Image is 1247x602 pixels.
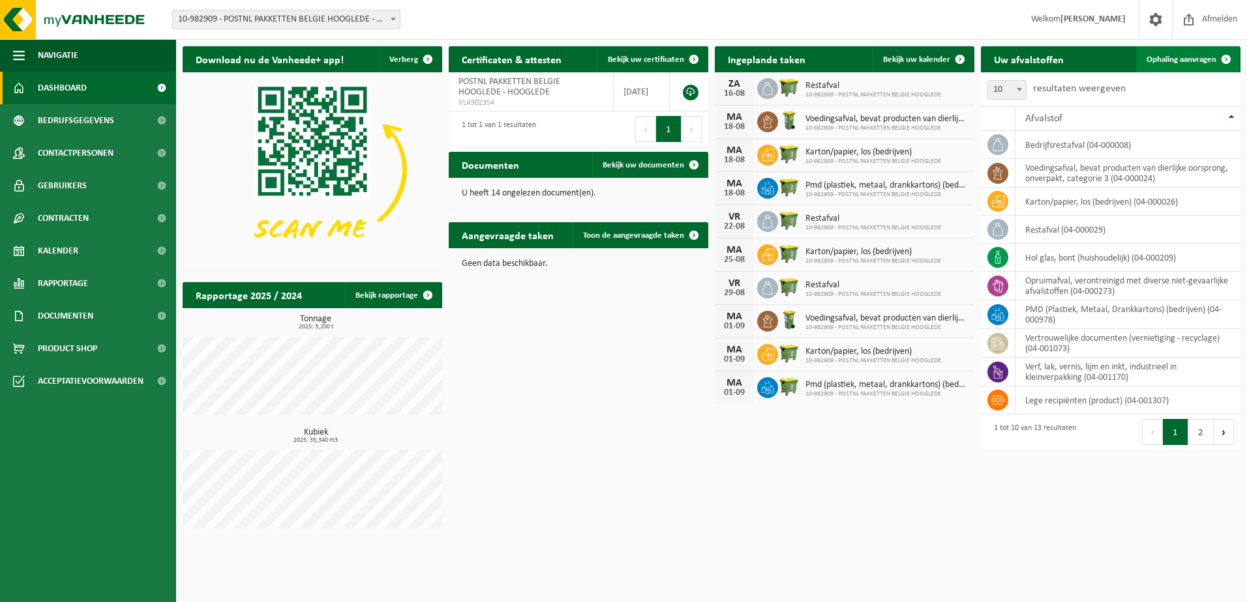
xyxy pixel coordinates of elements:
[987,80,1027,100] span: 10
[1142,419,1163,445] button: Previous
[805,313,968,324] span: Voedingsafval, bevat producten van dierlijke oorsprong, onverpakt, categorie 3
[1015,188,1240,216] td: karton/papier, los (bedrijven) (04-000026)
[38,300,93,332] span: Documenten
[1015,386,1240,414] td: lege recipiënten (product) (04-001307)
[38,235,78,267] span: Kalender
[721,388,747,397] div: 01-09
[462,189,695,198] p: U heeft 14 ongelezen document(en).
[583,231,684,240] span: Toon de aangevraagde taken
[1015,159,1240,188] td: voedingsafval, bevat producten van dierlijke oorsprong, onverpakt, categorie 3 (04-000024)
[455,115,536,143] div: 1 tot 1 van 1 resultaten
[172,10,400,29] span: 10-982909 - POSTNL PAKKETTEN BELGIE HOOGLEDE - HOOGLEDE
[1015,329,1240,358] td: vertrouwelijke documenten (vernietiging - recyclage) (04-001073)
[805,224,941,232] span: 10-982909 - POSTNL PAKKETTEN BELGIE HOOGLEDE
[38,169,87,202] span: Gebruikers
[183,282,315,308] h2: Rapportage 2025 / 2024
[805,357,941,365] span: 10-982909 - POSTNL PAKKETTEN BELGIE HOOGLEDE
[189,315,442,330] h3: Tonnage
[805,291,941,298] span: 10-982909 - POSTNL PAKKETTEN BELGIE HOOGLEDE
[38,137,113,169] span: Contactpersonen
[778,242,800,265] img: WB-1100-HPE-GN-50
[805,257,941,265] span: 10-982909 - POSTNL PAKKETTEN BELGIE HOOGLEDE
[805,347,941,357] span: Karton/papier, los (bedrijven)
[805,124,968,132] span: 10-982909 - POSTNL PAKKETTEN BELGIE HOOGLEDE
[38,267,88,300] span: Rapportage
[805,390,968,398] span: 10-982909 - POSTNL PAKKETTEN BELGIE HOOGLEDE
[721,156,747,165] div: 18-08
[805,191,968,199] span: 10-982909 - POSTNL PAKKETTEN BELGIE HOOGLEDE
[805,324,968,332] span: 10-982909 - POSTNL PAKKETTEN BELGIE HOOGLEDE
[458,77,560,97] span: POSTNL PAKKETTEN BELGIE HOOGLEDE - HOOGLEDE
[38,104,114,137] span: Bedrijfsgegevens
[721,245,747,255] div: MA
[1214,419,1234,445] button: Next
[778,76,800,98] img: WB-1100-HPE-GN-50
[345,282,441,308] a: Bekijk rapportage
[189,428,442,444] h3: Kubiek
[715,46,819,72] h2: Ingeplande taken
[805,247,941,257] span: Karton/papier, los (bedrijven)
[721,345,747,355] div: MA
[1015,216,1240,244] td: restafval (04-000029)
[1188,419,1214,445] button: 2
[592,152,707,178] a: Bekijk uw documenten
[183,46,357,72] h2: Download nu de Vanheede+ app!
[721,378,747,388] div: MA
[189,437,442,444] span: 2025: 35,340 m3
[987,418,1076,446] div: 1 tot 10 van 13 resultaten
[1015,131,1240,159] td: bedrijfsrestafval (04-000008)
[721,278,747,289] div: VR
[805,147,941,158] span: Karton/papier, los (bedrijven)
[1015,244,1240,272] td: hol glas, bont (huishoudelijk) (04-000209)
[173,10,400,29] span: 10-982909 - POSTNL PAKKETTEN BELGIE HOOGLEDE - HOOGLEDE
[805,114,968,124] span: Voedingsafval, bevat producten van dierlijke oorsprong, onverpakt, categorie 3
[449,152,532,177] h2: Documenten
[721,189,747,198] div: 18-08
[721,79,747,89] div: ZA
[449,46,575,72] h2: Certificaten & attesten
[805,280,941,291] span: Restafval
[805,214,941,224] span: Restafval
[449,222,567,248] h2: Aangevraagde taken
[988,81,1026,99] span: 10
[1147,55,1216,64] span: Ophaling aanvragen
[805,81,941,91] span: Restafval
[778,276,800,298] img: WB-1100-HPE-GN-50
[805,158,941,165] span: 10-982909 - POSTNL PAKKETTEN BELGIE HOOGLEDE
[597,46,707,72] a: Bekijk uw certificaten
[721,112,747,122] div: MA
[721,355,747,364] div: 01-09
[1033,83,1126,94] label: resultaten weergeven
[778,109,800,132] img: WB-0140-HPE-GN-50
[721,179,747,189] div: MA
[1060,14,1126,24] strong: [PERSON_NAME]
[635,116,656,142] button: Previous
[1015,358,1240,386] td: verf, lak, vernis, lijm en inkt, industrieel in kleinverpakking (04-001170)
[778,309,800,331] img: WB-0140-HPE-GN-50
[721,89,747,98] div: 16-08
[379,46,441,72] button: Verberg
[1015,300,1240,329] td: PMD (Plastiek, Metaal, Drankkartons) (bedrijven) (04-000978)
[721,289,747,298] div: 29-08
[1163,419,1188,445] button: 1
[38,202,89,235] span: Contracten
[778,143,800,165] img: WB-1100-HPE-GN-50
[462,259,695,268] p: Geen data beschikbaar.
[805,180,968,191] span: Pmd (plastiek, metaal, drankkartons) (bedrijven)
[873,46,973,72] a: Bekijk uw kalender
[778,375,800,397] img: WB-1100-HPE-GN-50
[778,342,800,364] img: WB-1100-HPE-GN-50
[458,98,603,108] span: VLA902354
[1015,272,1240,300] td: opruimafval, verontreinigd met diverse niet-gevaarlijke afvalstoffen (04-000273)
[389,55,418,64] span: Verberg
[38,72,87,104] span: Dashboard
[682,116,702,142] button: Next
[1136,46,1239,72] a: Ophaling aanvragen
[721,212,747,222] div: VR
[614,72,670,111] td: [DATE]
[38,332,97,365] span: Product Shop
[721,311,747,322] div: MA
[721,122,747,132] div: 18-08
[721,322,747,331] div: 01-09
[189,324,442,330] span: 2025: 3,200 t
